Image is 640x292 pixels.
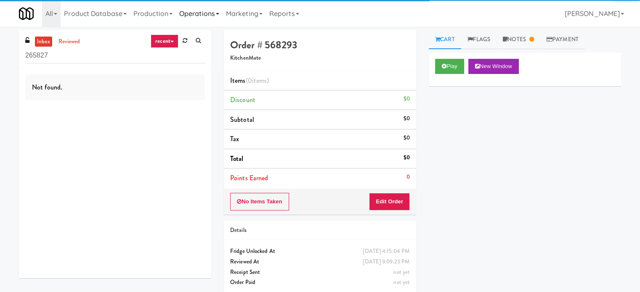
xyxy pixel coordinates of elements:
[404,113,410,124] div: $0
[230,277,410,288] div: Order Paid
[404,94,410,104] div: $0
[406,172,410,182] div: 0
[468,59,519,74] button: New Window
[230,173,268,183] span: Points Earned
[246,76,269,85] span: (0 )
[25,48,205,63] input: Search vision orders
[393,268,410,276] span: not yet
[230,95,255,105] span: Discount
[230,134,239,144] span: Tax
[32,82,62,92] span: Not found.
[230,267,410,278] div: Receipt Sent
[19,6,34,21] img: Micromart
[404,153,410,163] div: $0
[363,246,410,257] div: [DATE] 4:15:04 PM
[230,257,410,267] div: Reviewed At
[230,193,289,210] button: No Items Taken
[230,246,410,257] div: Fridge Unlocked At
[429,30,461,49] a: Cart
[230,225,410,236] div: Details
[230,154,244,163] span: Total
[35,37,52,47] a: inbox
[151,34,178,48] a: recent
[435,59,464,74] button: Play
[56,37,82,47] a: reviewed
[404,133,410,143] div: $0
[461,30,497,49] a: Flags
[363,257,410,267] div: [DATE] 9:09:23 PM
[252,76,267,85] ng-pluralize: items
[540,30,585,49] a: Payment
[393,278,410,286] span: not yet
[230,55,410,61] h5: KitchenMate
[230,39,410,50] h4: Order # 568293
[230,115,254,124] span: Subtotal
[230,76,269,85] span: Items
[369,193,410,210] button: Edit Order
[497,30,540,49] a: Notes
